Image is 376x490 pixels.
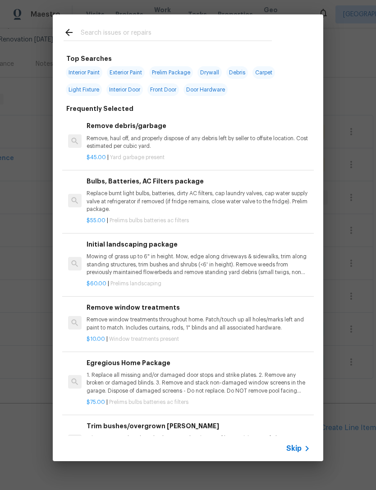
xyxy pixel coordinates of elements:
span: Prelims bulbs batteries ac filters [110,218,189,223]
h6: Frequently Selected [66,104,133,114]
p: | [87,154,310,161]
p: | [87,217,310,224]
span: $10.00 [87,336,105,342]
p: | [87,335,310,343]
p: | [87,398,310,406]
span: $60.00 [87,281,106,286]
p: 1. Replace all missing and/or damaged door stops and strike plates. 2. Remove any broken or damag... [87,371,310,394]
span: $55.00 [87,218,105,223]
span: Exterior Paint [107,66,145,79]
h6: Remove debris/garbage [87,121,310,131]
span: $75.00 [87,399,105,405]
span: Prelims bulbs batteries ac filters [109,399,188,405]
span: Prelims landscaping [110,281,161,286]
p: Trim overgrown hegdes & bushes around perimeter of home giving 12" of clearance. Properly dispose... [87,435,310,450]
span: $45.00 [87,155,106,160]
span: Skip [286,444,302,453]
span: Door Hardware [183,83,228,96]
h6: Top Searches [66,54,112,64]
span: Interior Door [106,83,143,96]
p: Remove window treatments throughout home. Patch/touch up all holes/marks left and paint to match.... [87,316,310,331]
input: Search issues or repairs [81,27,272,41]
span: Drywall [197,66,222,79]
span: Window treatments present [109,336,179,342]
p: Replace burnt light bulbs, batteries, dirty AC filters, cap laundry valves, cap water supply valv... [87,190,310,213]
h6: Egregious Home Package [87,358,310,368]
span: Interior Paint [66,66,102,79]
h6: Trim bushes/overgrown [PERSON_NAME] [87,421,310,431]
span: Debris [226,66,248,79]
h6: Remove window treatments [87,302,310,312]
h6: Bulbs, Batteries, AC Filters package [87,176,310,186]
span: Light Fixture [66,83,102,96]
p: | [87,280,310,288]
span: Front Door [147,83,179,96]
h6: Initial landscaping package [87,239,310,249]
span: Carpet [252,66,275,79]
p: Remove, haul off, and properly dispose of any debris left by seller to offsite location. Cost est... [87,135,310,150]
span: Yard garbage present [110,155,165,160]
p: Mowing of grass up to 6" in height. Mow, edge along driveways & sidewalks, trim along standing st... [87,253,310,276]
span: Prelim Package [149,66,193,79]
